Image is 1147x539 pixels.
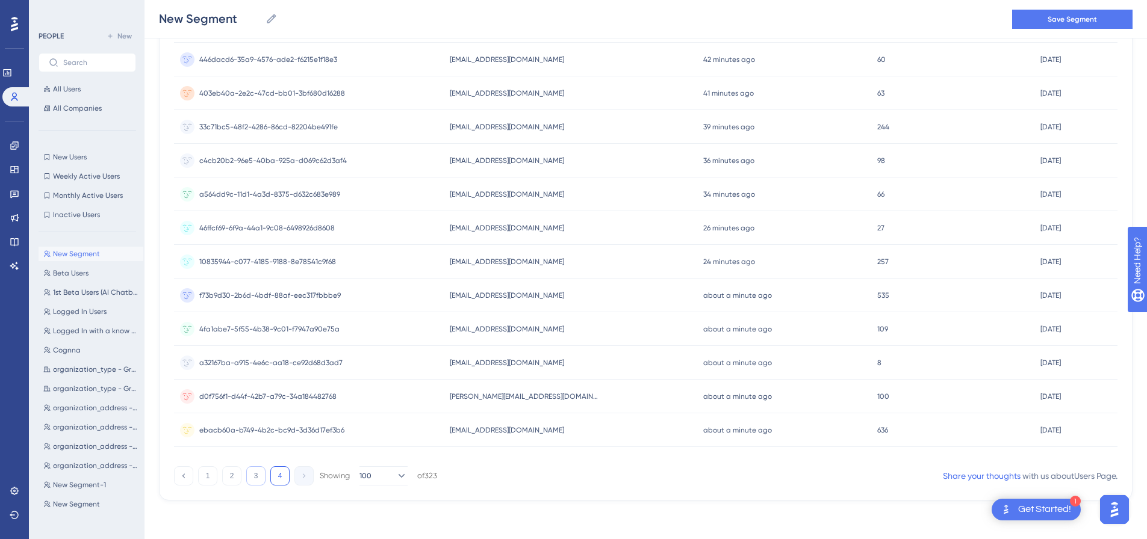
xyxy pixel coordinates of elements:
div: PEOPLE [39,31,64,41]
span: 636 [877,425,888,435]
button: organization_address - Group A [39,458,143,473]
time: [DATE] [1040,257,1061,266]
time: [DATE] [1040,359,1061,367]
time: [DATE] [1040,190,1061,199]
span: organization_type - Group B [53,365,138,374]
span: organization_address - Group A [53,461,138,470]
span: Logged In Users [53,307,107,316]
span: [EMAIL_ADDRESS][DOMAIN_NAME] [450,425,564,435]
span: f73b9d30-2b6d-4bdf-88af-eec317fbbbe9 [199,291,341,300]
span: 66 [877,189,884,199]
span: 46ffcf69-6f9a-44a1-9c08-6498926d8608 [199,223,335,233]
span: 244 [877,122,889,132]
span: New Users [53,152,87,162]
time: about a minute ago [703,291,772,300]
span: Beta Users [53,268,89,278]
span: ebacb60a-b749-4b2c-bc9d-3d36d17ef3b6 [199,425,344,435]
span: 1st Beta Users (AI Chatbot/Insights) Survey [53,288,138,297]
span: [EMAIL_ADDRESS][DOMAIN_NAME] [450,324,564,334]
div: 1 [1070,496,1081,507]
span: 60 [877,55,886,64]
span: 63 [877,88,884,98]
time: [DATE] [1040,55,1061,64]
button: New Users [39,150,136,164]
time: about a minute ago [703,359,772,367]
time: [DATE] [1040,392,1061,401]
span: 109 [877,324,888,334]
button: Beta Users [39,266,143,280]
span: All Companies [53,103,102,113]
span: New Segment [53,499,100,509]
time: about a minute ago [703,325,772,333]
time: about a minute ago [703,392,772,401]
time: [DATE] [1040,156,1061,165]
time: 41 minutes ago [703,89,754,97]
input: Search [63,58,126,67]
div: with us about Users Page . [943,469,1117,483]
button: 1st Beta Users (AI Chatbot/Insights) Survey [39,285,143,300]
button: New Segment-1 [39,478,143,492]
button: 100 [359,466,408,485]
button: 4 [270,466,290,485]
button: 2 [222,466,241,485]
iframe: UserGuiding AI Assistant Launcher [1096,491,1133,528]
span: c4cb20b2-96e5-40ba-925a-d069c62d3af4 [199,156,347,165]
span: [EMAIL_ADDRESS][DOMAIN_NAME] [450,291,564,300]
div: Open Get Started! checklist, remaining modules: 1 [992,499,1081,520]
time: 36 minutes ago [703,156,754,165]
div: Get Started! [1018,503,1071,516]
div: of 323 [417,470,437,481]
span: organization_address - Group D [53,403,138,413]
time: [DATE] [1040,89,1061,97]
button: organization_type - Group B [39,362,143,377]
span: [PERSON_NAME][EMAIL_ADDRESS][DOMAIN_NAME] [450,392,600,401]
button: Save Segment [1012,10,1133,29]
span: 535 [877,291,889,300]
span: organization_address - Group C [53,422,138,432]
time: [DATE] [1040,325,1061,333]
span: 100 [877,392,889,401]
button: organization_address - Group C [39,420,143,434]
span: New Segment [53,249,100,259]
input: Segment Name [159,10,261,27]
span: 33c71bc5-48f2-4286-86cd-82204be491fe [199,122,338,132]
button: New Segment [39,247,143,261]
span: [EMAIL_ADDRESS][DOMAIN_NAME] [450,358,564,368]
button: All Companies [39,101,136,115]
button: Monthly Active Users [39,188,136,203]
button: New [102,29,136,43]
span: organization_type - Group A [53,384,138,393]
button: All Users [39,82,136,96]
div: Showing [320,470,350,481]
time: [DATE] [1040,291,1061,300]
button: Weekly Active Users [39,169,136,183]
span: Monthly Active Users [53,191,123,200]
span: 100 [359,471,371,481]
time: 26 minutes ago [703,224,754,232]
button: 1 [198,466,217,485]
img: launcher-image-alternative-text [999,502,1013,517]
span: [EMAIL_ADDRESS][DOMAIN_NAME] [450,189,564,199]
span: [EMAIL_ADDRESS][DOMAIN_NAME] [450,156,564,165]
button: 3 [246,466,266,485]
span: 27 [877,223,884,233]
time: 34 minutes ago [703,190,755,199]
span: Cognna [53,345,81,355]
span: 10835944-c077-4185-9188-8e78541c9f68 [199,257,336,266]
span: 98 [877,156,885,165]
span: [EMAIL_ADDRESS][DOMAIN_NAME] [450,223,564,233]
span: Need Help? [28,3,75,17]
button: organization_address - Group B [39,439,143,454]
span: 257 [877,257,889,266]
span: Logged In with a know company [53,326,138,336]
span: Save Segment [1048,14,1097,24]
button: organization_type - Group A [39,381,143,396]
button: Inactive Users [39,208,136,222]
span: 403eb40a-2e2c-47cd-bb01-3bf680d16288 [199,88,345,98]
a: Share your thoughts [943,471,1021,481]
time: 24 minutes ago [703,257,755,266]
span: [EMAIL_ADDRESS][DOMAIN_NAME] [450,55,564,64]
span: [EMAIL_ADDRESS][DOMAIN_NAME] [450,257,564,266]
